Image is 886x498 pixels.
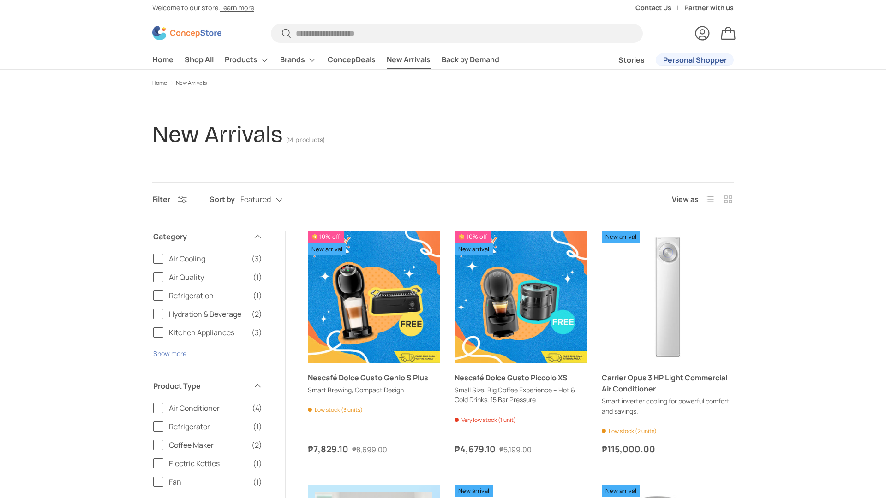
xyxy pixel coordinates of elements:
[442,51,499,69] a: Back by Demand
[153,369,262,403] summary: Product Type
[169,458,247,469] span: Electric Kettles
[176,80,207,86] a: New Arrivals
[286,136,325,144] span: (14 products)
[251,253,262,264] span: (3)
[387,51,431,69] a: New Arrivals
[602,373,727,394] a: Carrier Opus 3 HP Light Commercial Air Conditioner
[455,243,493,255] span: New arrival
[635,3,684,13] a: Contact Us
[219,51,275,69] summary: Products
[455,373,568,383] a: Nescafé Dolce Gusto Piccolo XS
[153,231,247,242] span: Category
[152,3,254,13] p: Welcome to our store.
[656,53,734,66] a: Personal Shopper
[308,231,344,243] span: 10% off
[253,476,262,487] span: (1)
[253,458,262,469] span: (1)
[240,195,271,204] span: Featured
[153,380,247,391] span: Product Type
[152,26,221,40] img: ConcepStore
[280,51,317,69] a: Brands
[596,51,734,69] nav: Secondary
[152,51,174,69] a: Home
[455,485,493,497] span: New arrival
[684,3,734,13] a: Partner with us
[169,272,247,283] span: Air Quality
[152,51,499,69] nav: Primary
[210,194,240,205] label: Sort by
[169,290,247,301] span: Refrigeration
[185,51,214,69] a: Shop All
[169,421,247,432] span: Refrigerator
[169,403,246,414] span: Air Conditioner
[225,51,269,69] a: Products
[602,231,734,363] img: https://concepstore.ph/products/carrier-opus-3-hp-light-commercial-air-conditioner
[663,56,727,64] span: Personal Shopper
[455,231,491,243] span: 10% off
[455,231,587,363] a: Nescafé Dolce Gusto Piccolo XS
[152,194,170,204] span: Filter
[328,51,376,69] a: ConcepDeals
[251,439,262,451] span: (2)
[169,327,246,338] span: Kitchen Appliances
[253,290,262,301] span: (1)
[672,194,699,205] span: View as
[220,3,254,12] a: Learn more
[308,243,346,255] span: New arrival
[169,308,246,320] span: Hydration & Beverage
[251,308,262,320] span: (2)
[618,51,645,69] a: Stories
[169,253,246,264] span: Air Cooling
[153,349,186,358] button: Show more
[602,231,640,243] span: New arrival
[308,373,428,383] a: Nescafé Dolce Gusto Genio S Plus
[152,79,734,87] nav: Breadcrumbs
[602,485,640,497] span: New arrival
[275,51,322,69] summary: Brands
[152,80,167,86] a: Home
[152,121,282,148] h1: New Arrivals
[252,403,262,414] span: (4)
[240,192,301,208] button: Featured
[251,327,262,338] span: (3)
[153,220,262,253] summary: Category
[308,231,440,363] a: Nescafé Dolce Gusto Genio S Plus
[253,421,262,432] span: (1)
[169,439,246,451] span: Coffee Maker
[152,194,187,204] button: Filter
[602,231,734,363] a: Carrier Opus 3 HP Light Commercial Air Conditioner
[253,272,262,283] span: (1)
[169,476,247,487] span: Fan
